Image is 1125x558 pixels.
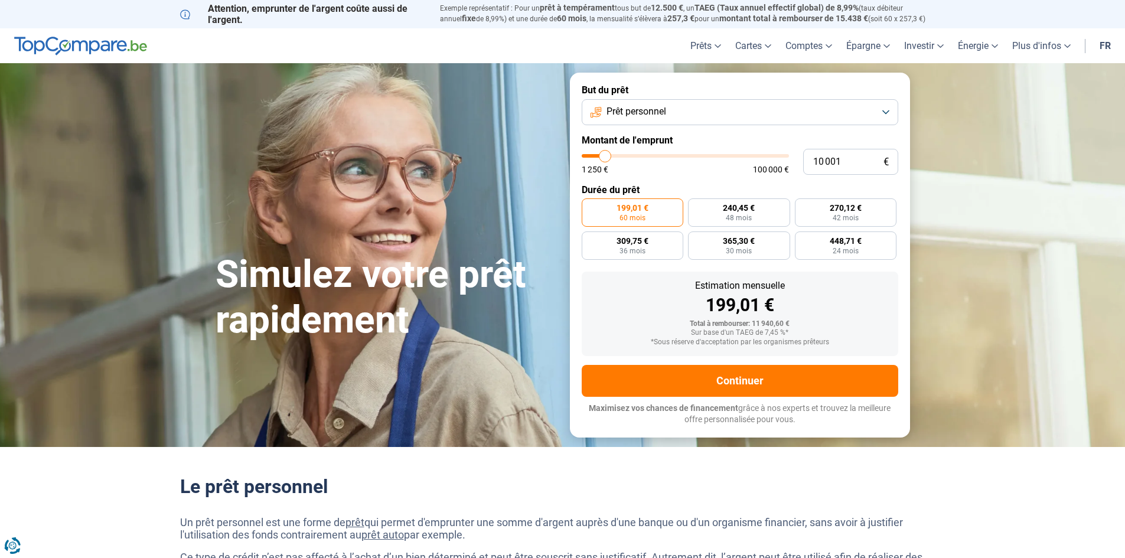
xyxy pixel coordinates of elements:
a: Énergie [951,28,1005,63]
a: Investir [897,28,951,63]
span: 1 250 € [582,165,608,174]
span: 240,45 € [723,204,755,212]
label: But du prêt [582,84,898,96]
div: 199,01 € [591,296,889,314]
span: 48 mois [726,214,752,221]
label: Montant de l'emprunt [582,135,898,146]
div: Sur base d'un TAEG de 7,45 %* [591,329,889,337]
span: 309,75 € [617,237,648,245]
span: 30 mois [726,247,752,254]
div: Estimation mensuelle [591,281,889,291]
div: *Sous réserve d'acceptation par les organismes prêteurs [591,338,889,347]
span: 365,30 € [723,237,755,245]
span: 36 mois [619,247,645,254]
span: € [883,157,889,167]
span: Maximisez vos chances de financement [589,403,738,413]
a: Cartes [728,28,778,63]
span: montant total à rembourser de 15.438 € [719,14,868,23]
h2: Le prêt personnel [180,475,945,498]
p: Un prêt personnel est une forme de qui permet d'emprunter une somme d'argent auprès d'une banque ... [180,516,945,541]
span: prêt à tempérament [540,3,615,12]
img: TopCompare [14,37,147,56]
div: Total à rembourser: 11 940,60 € [591,320,889,328]
span: 42 mois [833,214,859,221]
span: 448,71 € [830,237,862,245]
span: 100 000 € [753,165,789,174]
span: 12.500 € [651,3,683,12]
span: Prêt personnel [606,105,666,118]
a: Comptes [778,28,839,63]
p: grâce à nos experts et trouvez la meilleure offre personnalisée pour vous. [582,403,898,426]
span: fixe [462,14,476,23]
h1: Simulez votre prêt rapidement [216,252,556,343]
a: fr [1093,28,1118,63]
span: 60 mois [619,214,645,221]
span: TAEG (Taux annuel effectif global) de 8,99% [694,3,859,12]
p: Attention, emprunter de l'argent coûte aussi de l'argent. [180,3,426,25]
a: Épargne [839,28,897,63]
span: 257,3 € [667,14,694,23]
button: Prêt personnel [582,99,898,125]
p: Exemple représentatif : Pour un tous but de , un (taux débiteur annuel de 8,99%) et une durée de ... [440,3,945,24]
a: Prêts [683,28,728,63]
span: 270,12 € [830,204,862,212]
a: Plus d'infos [1005,28,1078,63]
span: 60 mois [557,14,586,23]
span: 199,01 € [617,204,648,212]
button: Continuer [582,365,898,397]
span: 24 mois [833,247,859,254]
a: prêt [345,516,364,528]
a: prêt auto [361,528,404,541]
label: Durée du prêt [582,184,898,195]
